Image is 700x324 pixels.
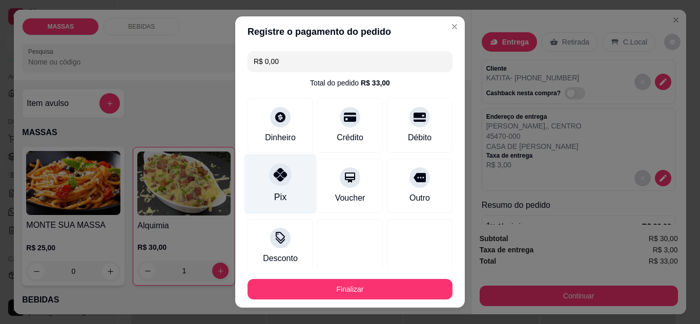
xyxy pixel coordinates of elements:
div: Voucher [335,192,365,204]
button: Close [446,18,463,35]
div: Crédito [337,132,363,144]
div: Outro [409,192,430,204]
div: Total do pedido [310,78,390,88]
input: Ex.: hambúrguer de cordeiro [254,51,446,72]
div: Débito [408,132,431,144]
header: Registre o pagamento do pedido [235,16,465,47]
div: Dinheiro [265,132,296,144]
button: Finalizar [248,279,452,299]
div: Pix [274,190,286,204]
div: Desconto [263,252,298,265]
div: R$ 33,00 [361,78,390,88]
